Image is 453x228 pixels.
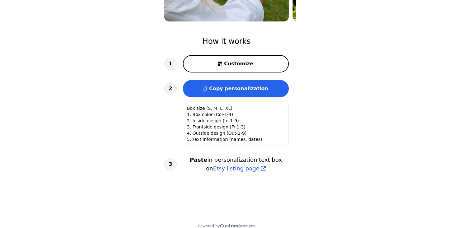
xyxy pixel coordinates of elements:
[213,164,260,173] span: Etsy listing page
[164,36,289,46] h2: How it works
[169,60,172,67] span: 1
[183,55,289,72] button: Customize
[183,80,289,97] button: Copy personalization
[169,85,172,92] span: 2
[183,156,289,173] h3: in personalization text box on
[224,60,253,67] span: Customize
[169,161,172,168] span: 3
[209,86,268,91] span: Copy personalization
[190,156,207,163] b: Paste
